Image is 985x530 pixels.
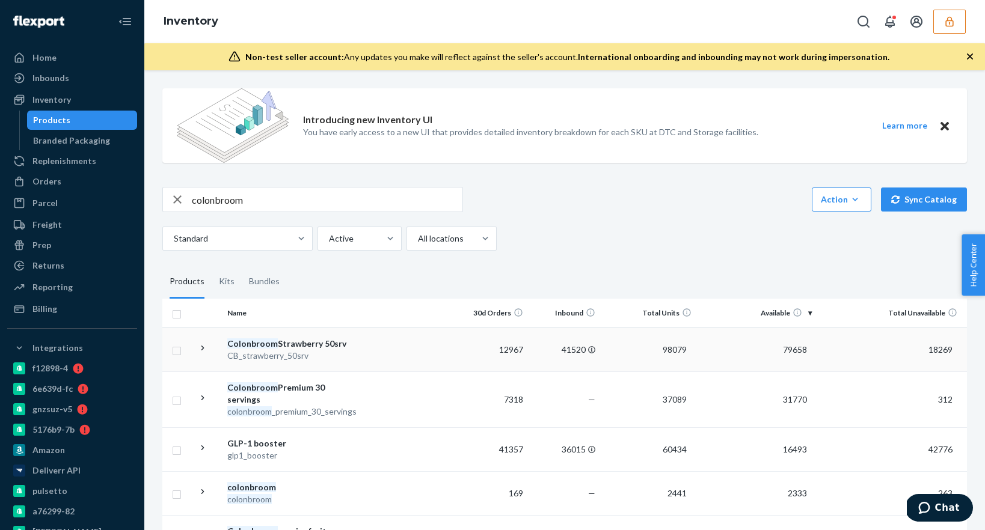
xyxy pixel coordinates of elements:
[658,444,692,454] span: 60434
[7,359,137,378] a: f12898-4
[578,52,889,62] span: International onboarding and inbounding may not work during impersonation.
[113,10,137,34] button: Close Navigation
[778,444,812,454] span: 16493
[227,338,353,350] div: Strawberry 50srv
[227,406,272,416] em: colonbroom
[222,299,358,327] th: Name
[933,488,957,498] span: 263
[821,193,862,206] div: Action
[13,16,64,28] img: Flexport logo
[32,175,61,187] div: Orders
[32,155,96,167] div: Replenishments
[456,471,528,515] td: 169
[170,265,204,299] div: Products
[658,394,692,404] span: 37089
[245,52,344,62] span: Non-test seller account:
[7,400,137,419] a: gnzsuz-v5
[962,234,985,296] button: Help Center
[904,10,928,34] button: Open account menu
[7,379,137,398] a: 6e639d-fc
[600,299,696,327] th: Total Units
[417,233,418,245] input: All locations
[528,299,600,327] th: Inbound
[27,111,138,130] a: Products
[227,382,353,406] div: Premium 30 servings
[154,4,228,39] ol: breadcrumbs
[7,172,137,191] a: Orders
[528,427,600,471] td: 36015
[7,69,137,88] a: Inbounds
[227,350,353,362] div: CB_strawberry_50srv
[7,461,137,480] a: Deliverr API
[7,256,137,275] a: Returns
[7,90,137,109] a: Inventory
[32,342,83,354] div: Integrations
[456,327,528,371] td: 12967
[658,344,692,355] span: 98079
[778,344,812,355] span: 79658
[933,394,957,404] span: 312
[303,126,758,138] p: You have early access to a new UI that provides detailed inventory breakdown for each SKU at DTC ...
[227,382,278,392] em: Colonbroom
[783,488,812,498] span: 2333
[227,437,353,449] div: GLP-1 booster
[32,465,81,477] div: Deliverr API
[32,383,73,395] div: 6e639d-fc
[812,187,871,212] button: Action
[164,14,218,28] a: Inventory
[7,193,137,213] a: Parcel
[303,113,432,127] p: Introducing new Inventory UI
[924,344,957,355] span: 18269
[227,338,278,349] em: Colonbroom
[227,494,272,504] em: colonbroom
[528,327,600,371] td: 41520
[32,239,51,251] div: Prep
[663,488,692,498] span: 2441
[227,482,276,492] em: colonbroom
[588,488,595,498] span: —
[328,233,329,245] input: Active
[32,94,71,106] div: Inventory
[7,420,137,439] a: 5176b9-7b
[456,371,528,427] td: 7318
[173,233,174,245] input: Standard
[32,424,75,436] div: 5176b9-7b
[588,394,595,404] span: —
[924,444,957,454] span: 42776
[249,265,280,299] div: Bundles
[696,299,817,327] th: Available
[177,88,289,163] img: new-reports-banner-icon.82668bd98b6a51aee86340f2a7b77ae3.png
[7,215,137,234] a: Freight
[937,118,953,133] button: Close
[32,260,64,272] div: Returns
[219,265,235,299] div: Kits
[7,338,137,358] button: Integrations
[881,187,967,212] button: Sync Catalog
[778,394,812,404] span: 31770
[32,403,72,415] div: gnzsuz-v5
[32,362,68,374] div: f12898-4
[32,72,69,84] div: Inbounds
[227,406,353,418] div: _premium_30_servings
[456,427,528,471] td: 41357
[227,449,353,461] div: glp1_booster
[32,281,73,293] div: Reporting
[27,131,138,150] a: Branded Packaging
[7,278,137,297] a: Reporting
[7,299,137,318] a: Billing
[32,505,75,517] div: a76299-82
[32,197,58,209] div: Parcel
[33,135,110,147] div: Branded Packaging
[817,299,967,327] th: Total Unavailable
[874,118,934,133] button: Learn more
[32,219,62,231] div: Freight
[245,51,889,63] div: Any updates you make will reflect against the seller's account.
[456,299,528,327] th: 30d Orders
[7,440,137,460] a: Amazon
[7,48,137,67] a: Home
[192,187,462,212] input: Search inventory by name or sku
[33,114,70,126] div: Products
[7,236,137,255] a: Prep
